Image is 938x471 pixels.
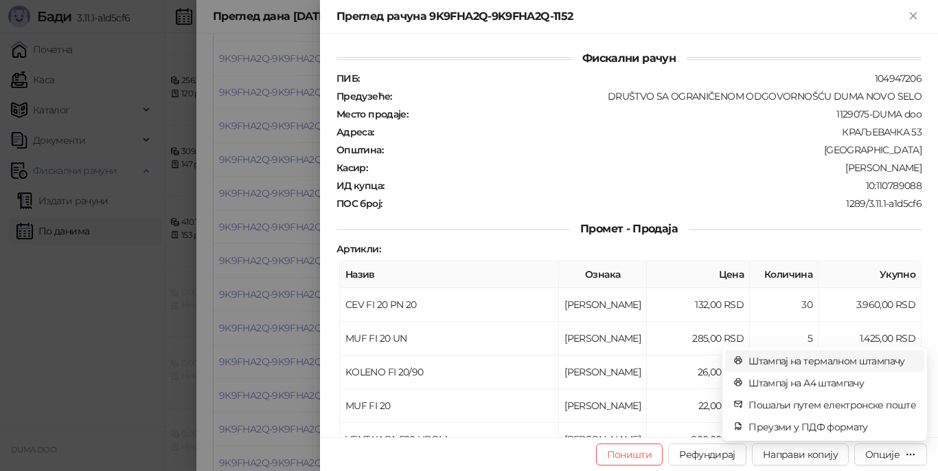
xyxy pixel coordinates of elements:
[336,72,359,85] strong: ПИБ :
[336,162,367,174] strong: Касир :
[905,8,922,25] button: Close
[340,355,559,389] td: KOLENO FI 20/90
[750,288,819,322] td: 30
[750,261,819,288] th: Количина
[336,108,408,120] strong: Место продаје :
[865,448,900,461] div: Опције
[748,375,916,391] span: Штампај на А4 штампачу
[647,355,750,389] td: 26,00 RSD
[340,261,559,288] th: Назив
[336,243,380,255] strong: Артикли :
[647,288,750,322] td: 132,00 RSD
[752,443,849,465] button: Направи копију
[383,197,923,210] div: 1289/3.11.1-a1d5cf6
[819,288,922,322] td: 3.960,00 RSD
[336,179,384,192] strong: ИД купца :
[559,288,647,322] td: [PERSON_NAME]
[336,197,382,210] strong: ПОС број :
[854,443,927,465] button: Опције
[748,397,916,413] span: Пошаљи путем електронске поште
[559,261,647,288] th: Ознака
[361,72,923,85] div: 104947206
[819,322,922,355] td: 1.425,00 RSD
[409,108,923,120] div: 1129075-DUMA doo
[336,144,383,156] strong: Општина :
[596,443,663,465] button: Поништи
[340,389,559,423] td: MUF FI 20
[340,288,559,322] td: CEV FI 20 PN 20
[340,322,559,355] td: MUF FI 20 UN
[819,261,922,288] th: Укупно
[748,419,916,435] span: Преузми у ПДФ формату
[340,423,559,457] td: VENT.KAPA F20 HROM
[385,144,923,156] div: [GEOGRAPHIC_DATA]
[750,322,819,355] td: 5
[569,222,689,235] span: Промет - Продаја
[763,448,838,461] span: Направи копију
[559,389,647,423] td: [PERSON_NAME]
[647,322,750,355] td: 285,00 RSD
[559,423,647,457] td: [PERSON_NAME]
[559,322,647,355] td: [PERSON_NAME]
[571,52,687,65] span: Фискални рачун
[748,353,916,369] span: Штампај на термалном штампачу
[647,389,750,423] td: 22,00 RSD
[376,126,923,138] div: КРАЉЕВАЧКА 53
[647,261,750,288] th: Цена
[336,126,374,138] strong: Адреса :
[559,355,647,389] td: [PERSON_NAME]
[385,179,923,192] div: 10:110789088
[369,162,923,174] div: [PERSON_NAME]
[336,90,392,102] strong: Предузеће :
[668,443,746,465] button: Рефундирај
[336,8,905,25] div: Преглед рачуна 9K9FHA2Q-9K9FHA2Q-1152
[647,423,750,457] td: 800,00 RSD
[393,90,923,102] div: DRUŠTVO SA OGRANIČENOM ODGOVORNOŠĆU DUMA NOVO SELO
